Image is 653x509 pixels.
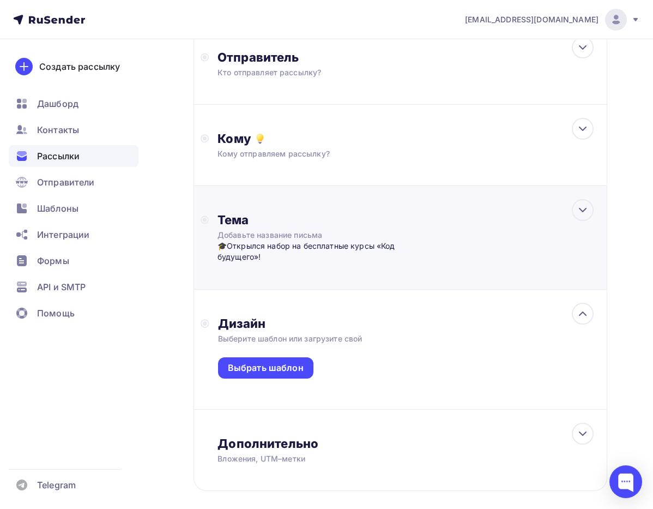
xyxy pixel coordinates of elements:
[37,228,89,241] span: Интеграции
[218,333,562,344] div: Выберите шаблон или загрузите свой
[465,9,640,31] a: [EMAIL_ADDRESS][DOMAIN_NAME]
[9,145,138,167] a: Рассылки
[9,171,138,193] a: Отправители
[37,123,79,136] span: Контакты
[9,197,138,219] a: Шаблоны
[37,307,75,320] span: Помощь
[37,202,78,215] span: Шаблоны
[217,131,600,146] div: Кому
[37,280,86,294] span: API и SMTP
[217,436,600,451] div: Дополнительно
[217,50,454,65] div: Отправитель
[217,241,433,263] div: 🎓Открылся набор на бесплатные курсы «Код будущего»!
[37,149,80,163] span: Рассылки
[217,148,562,159] div: Кому отправляем рассылку?
[37,97,78,110] span: Дашборд
[37,176,95,189] span: Отправители
[37,478,76,492] span: Telegram
[37,254,69,267] span: Формы
[465,14,598,25] span: [EMAIL_ADDRESS][DOMAIN_NAME]
[39,60,120,73] div: Создать рассылку
[9,119,138,141] a: Контакты
[217,230,412,241] div: Добавьте название письма
[217,67,430,78] div: Кто отправляет рассылку?
[9,250,138,272] a: Формы
[217,212,433,227] div: Тема
[228,362,304,374] div: Выбрать шаблон
[217,453,562,464] div: Вложения, UTM–метки
[218,316,600,331] div: Дизайн
[9,93,138,115] a: Дашборд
